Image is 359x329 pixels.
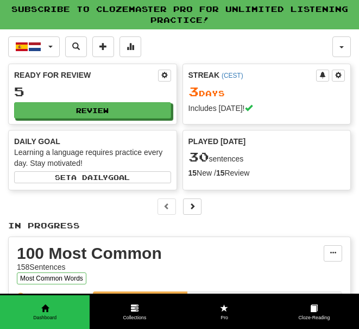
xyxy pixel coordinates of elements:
div: 158 Sentences [17,262,324,272]
div: 5 [14,85,171,98]
span: a daily [71,173,108,181]
strong: 15 [188,169,197,177]
span: Cloze-Reading [269,314,359,321]
button: Search sentences [65,36,87,57]
span: 3 [188,84,199,99]
a: (CEST) [222,72,243,79]
div: Streak [188,70,317,80]
div: Includes [DATE]! [188,103,345,114]
div: sentences [188,150,345,164]
div: 37.975% [96,291,187,302]
span: Played [DATE] [188,136,246,147]
span: Pro [180,314,269,321]
span: 30 [188,149,209,164]
div: 100 Most Common [17,245,324,262]
span: Collections [90,314,179,321]
button: More stats [119,36,141,57]
button: Review [14,102,171,119]
strong: 15 [216,169,225,177]
div: Playing: 60 [17,291,87,309]
button: Seta dailygoal [14,171,171,183]
button: Most Common Words [17,272,86,284]
div: Daily Goal [14,136,171,147]
div: New / Review [188,167,345,178]
div: Day s [188,85,345,99]
button: Add sentence to collection [92,36,114,57]
p: In Progress [8,220,351,231]
div: Ready for Review [14,70,158,80]
div: Learning a language requires practice every day. Stay motivated! [14,147,171,169]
